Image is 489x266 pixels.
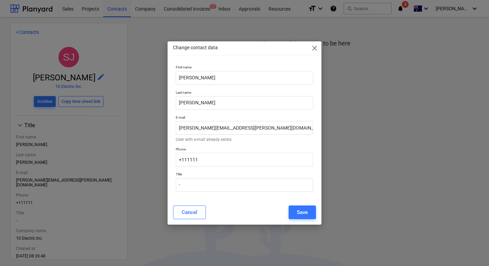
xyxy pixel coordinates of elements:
[455,233,489,266] iframe: Chat Widget
[297,208,308,217] div: Save
[176,90,313,96] p: Last name
[176,172,313,178] p: Title
[182,208,197,217] div: Cancel
[176,65,313,71] p: First name
[176,115,313,121] p: E-mail
[173,205,206,219] button: Cancel
[176,147,313,153] p: Phone
[289,205,316,219] button: Save
[176,137,313,142] p: User with e-mail already exists
[310,44,319,52] span: close
[173,44,218,51] p: Change contact data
